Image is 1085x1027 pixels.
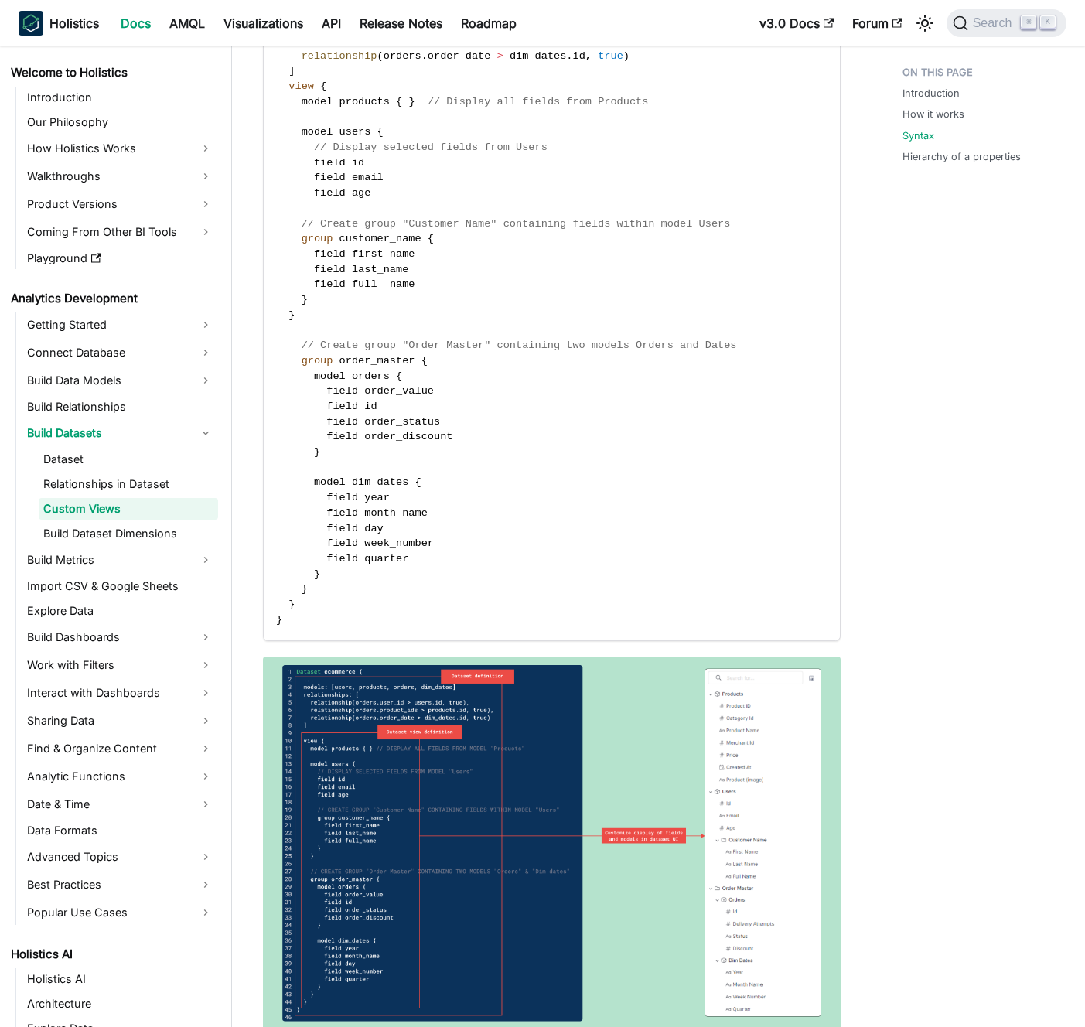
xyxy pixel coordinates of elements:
[22,247,218,269] a: Playground
[364,385,434,397] span: order_value
[22,993,218,1015] a: Architecture
[1040,15,1056,29] kbd: K
[902,128,934,143] a: Syntax
[1021,15,1036,29] kbd: ⌘
[421,355,428,367] span: {
[214,11,312,36] a: Visualizations
[384,278,415,290] span: _name
[288,309,295,321] span: }
[364,416,440,428] span: order_status
[302,294,308,305] span: }
[22,764,218,789] a: Analytic Functions
[598,50,623,62] span: true
[22,340,218,365] a: Connect Database
[22,968,218,990] a: Holistics AI
[39,523,218,544] a: Build Dataset Dimensions
[352,187,370,199] span: age
[22,575,218,597] a: Import CSV & Google Sheets
[22,820,218,841] a: Data Formats
[22,192,218,217] a: Product Versions
[314,157,346,169] span: field
[408,96,415,107] span: }
[314,476,346,488] span: model
[22,548,218,572] a: Build Metrics
[326,523,358,534] span: field
[22,900,218,925] a: Popular Use Cases
[326,492,358,503] span: field
[352,157,364,169] span: id
[6,288,218,309] a: Analytics Development
[402,507,428,519] span: name
[428,233,434,244] span: {
[352,278,377,290] span: full
[314,446,320,458] span: }
[396,370,402,382] span: {
[22,708,218,733] a: Sharing Data
[22,736,218,761] a: Find & Organize Content
[947,9,1066,37] button: Search (Command+K)
[22,396,218,418] a: Build Relationships
[314,187,346,199] span: field
[364,401,377,412] span: id
[339,355,415,367] span: order_master
[902,107,964,121] a: How it works
[312,11,350,36] a: API
[384,50,421,62] span: orders
[160,11,214,36] a: AMQL
[22,421,218,445] a: Build Datasets
[352,248,415,260] span: first_name
[326,537,358,549] span: field
[377,126,384,138] span: {
[314,142,548,153] span: // Display selected fields from Users
[428,96,649,107] span: // Display all fields from Products
[22,312,218,337] a: Getting Started
[302,218,731,230] span: // Create group "Customer Name" containing fields within model Users
[913,11,937,36] button: Switch between dark and light mode (currently light mode)
[364,492,390,503] span: year
[22,111,218,133] a: Our Philosophy
[302,50,377,62] span: relationship
[39,473,218,495] a: Relationships in Dataset
[302,126,333,138] span: model
[750,11,843,36] a: v3.0 Docs
[843,11,912,36] a: Forum
[421,50,428,62] span: .
[22,625,218,650] a: Build Dashboards
[350,11,452,36] a: Release Notes
[510,50,566,62] span: dim_dates
[288,599,295,610] span: }
[39,449,218,470] a: Dataset
[339,126,371,138] span: users
[326,385,358,397] span: field
[302,355,333,367] span: group
[314,278,346,290] span: field
[22,872,218,897] a: Best Practices
[314,172,346,183] span: field
[22,87,218,108] a: Introduction
[19,11,43,36] img: Holistics
[339,96,390,107] span: products
[364,507,396,519] span: month
[49,14,99,32] b: Holistics
[326,416,358,428] span: field
[364,553,408,565] span: quarter
[320,80,326,92] span: {
[326,401,358,412] span: field
[314,248,346,260] span: field
[22,136,218,161] a: How Holistics Works
[22,653,218,677] a: Work with Filters
[352,264,408,275] span: last_name
[364,537,434,549] span: week_number
[302,233,333,244] span: group
[314,370,346,382] span: model
[111,11,160,36] a: Docs
[902,86,960,101] a: Introduction
[288,80,314,92] span: view
[566,50,572,62] span: .
[415,476,421,488] span: {
[364,523,383,534] span: day
[585,50,592,62] span: ,
[396,96,402,107] span: {
[352,172,384,183] span: email
[302,96,333,107] span: model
